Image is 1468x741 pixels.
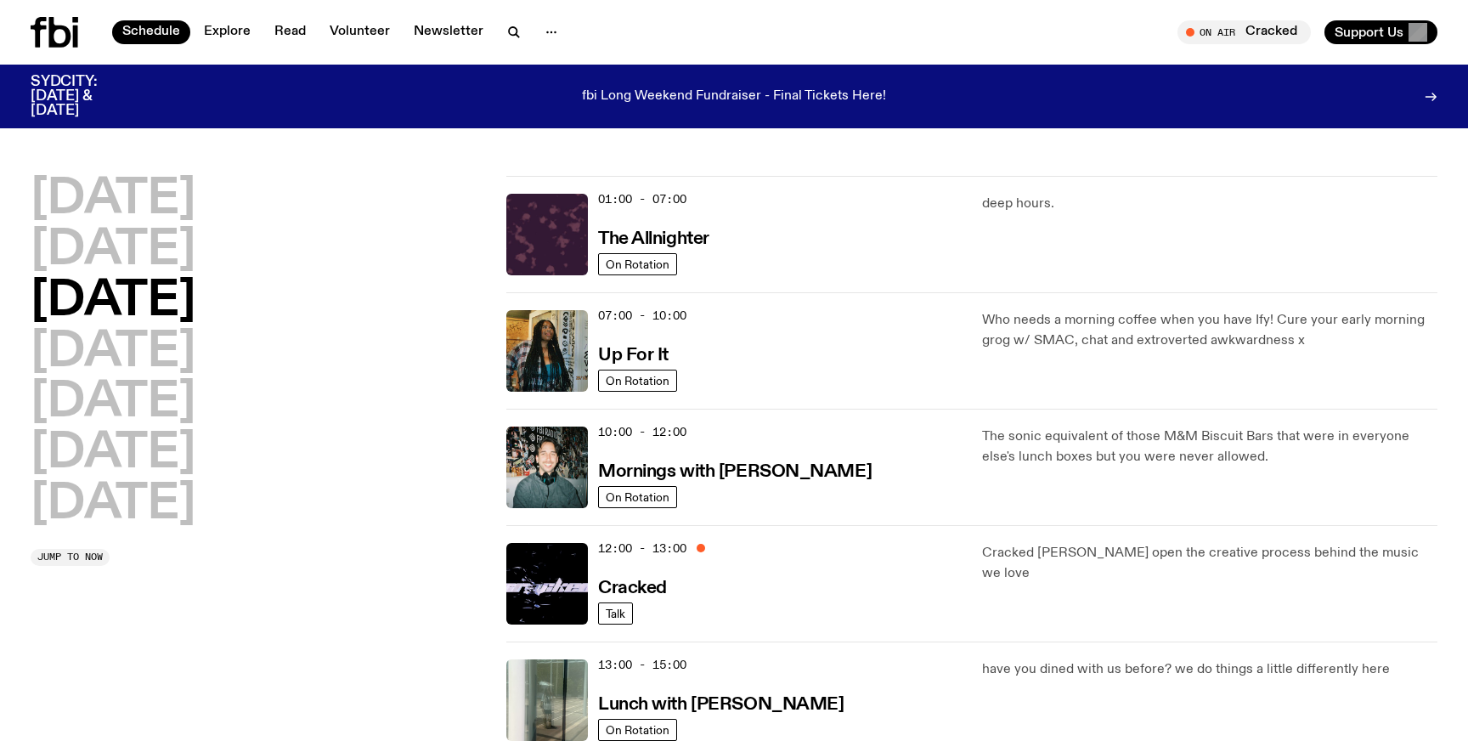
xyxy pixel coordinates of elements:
a: Cracked [598,576,667,597]
span: 12:00 - 13:00 [598,540,686,557]
button: Support Us [1324,20,1437,44]
button: [DATE] [31,227,195,274]
span: Talk [606,608,625,620]
h3: Cracked [598,580,667,597]
p: Cracked [PERSON_NAME] open the creative process behind the music we love [982,543,1437,584]
p: The sonic equivalent of those M&M Biscuit Bars that were in everyone else's lunch boxes but you w... [982,427,1437,467]
a: Newsletter [404,20,494,44]
a: Mornings with [PERSON_NAME] [598,460,872,481]
button: [DATE] [31,329,195,376]
p: have you dined with us before? we do things a little differently here [982,659,1437,680]
a: On Rotation [598,253,677,275]
a: Up For It [598,343,669,365]
img: Radio presenter Ben Hansen sits in front of a wall of photos and an fbi radio sign. Film photo. B... [506,427,588,508]
span: On Rotation [606,491,669,504]
span: 13:00 - 15:00 [598,657,686,673]
p: deep hours. [982,194,1437,214]
span: On Rotation [606,375,669,387]
button: [DATE] [31,379,195,427]
span: On Rotation [606,258,669,271]
span: Jump to now [37,552,103,562]
img: Logo for Podcast Cracked. Black background, with white writing, with glass smashing graphics [506,543,588,625]
a: Read [264,20,316,44]
button: [DATE] [31,430,195,478]
a: On Rotation [598,486,677,508]
button: [DATE] [31,481,195,529]
span: 07:00 - 10:00 [598,308,686,324]
button: On AirCracked [1177,20,1311,44]
button: Jump to now [31,549,110,566]
span: Support Us [1335,25,1403,40]
span: On Rotation [606,724,669,737]
a: Volunteer [319,20,400,44]
a: On Rotation [598,719,677,741]
span: 10:00 - 12:00 [598,424,686,440]
a: Lunch with [PERSON_NAME] [598,693,844,714]
a: On Rotation [598,370,677,392]
p: Who needs a morning coffee when you have Ify! Cure your early morning grog w/ SMAC, chat and extr... [982,310,1437,351]
span: 01:00 - 07:00 [598,191,686,207]
a: Explore [194,20,261,44]
a: Talk [598,602,633,625]
button: [DATE] [31,278,195,325]
h3: Up For It [598,347,669,365]
h3: Mornings with [PERSON_NAME] [598,463,872,481]
p: fbi Long Weekend Fundraiser - Final Tickets Here! [582,89,886,105]
button: [DATE] [31,176,195,223]
h3: Lunch with [PERSON_NAME] [598,696,844,714]
a: The Allnighter [598,227,709,248]
h3: The Allnighter [598,230,709,248]
img: Ify - a Brown Skin girl with black braided twists, looking up to the side with her tongue stickin... [506,310,588,392]
a: Schedule [112,20,190,44]
h3: SYDCITY: [DATE] & [DATE] [31,75,139,118]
